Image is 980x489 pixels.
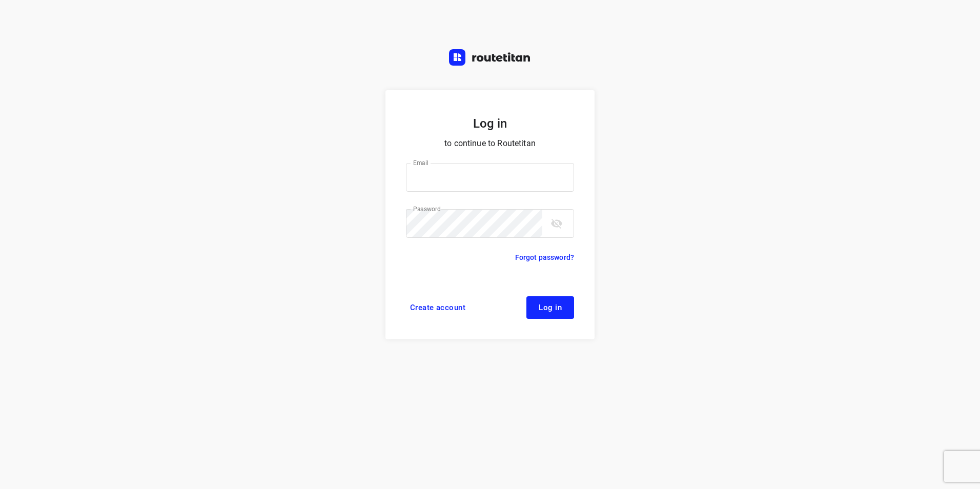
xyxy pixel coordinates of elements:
[406,296,469,319] a: Create account
[406,136,574,151] p: to continue to Routetitan
[406,115,574,132] h5: Log in
[449,49,531,66] img: Routetitan
[546,213,567,234] button: toggle password visibility
[526,296,574,319] button: Log in
[515,251,574,263] a: Forgot password?
[449,49,531,68] a: Routetitan
[410,303,465,312] span: Create account
[539,303,562,312] span: Log in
